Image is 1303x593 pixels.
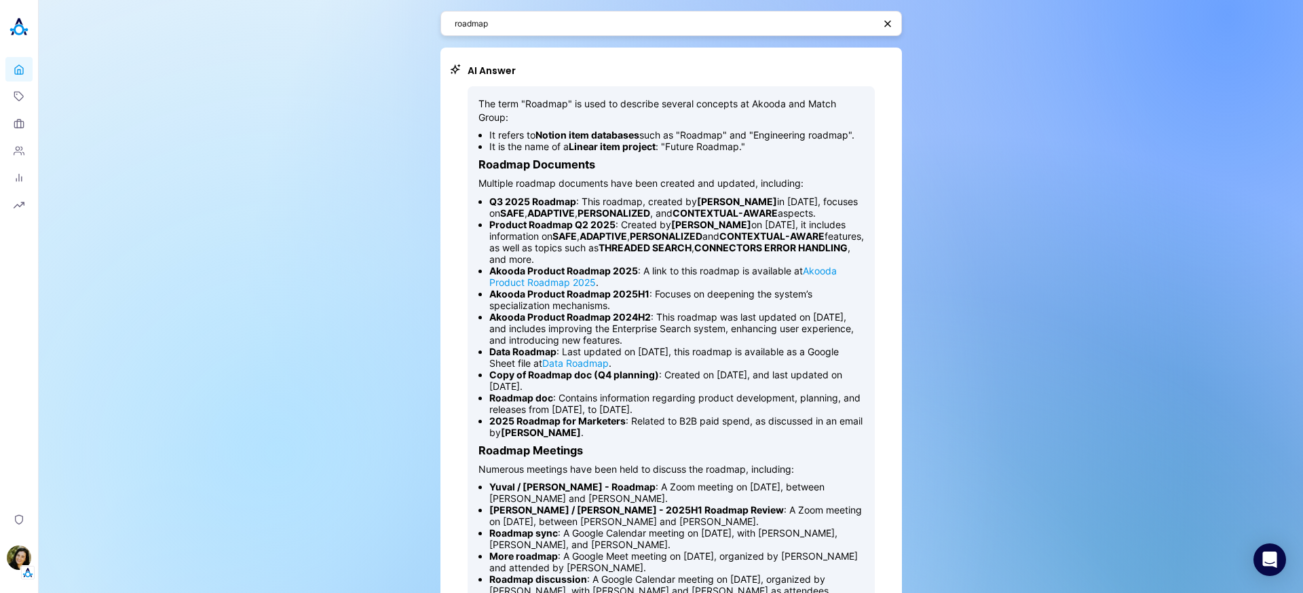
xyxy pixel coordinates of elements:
li: : Contains information regarding product development, planning, and releases from [DATE], to [DATE]. [489,392,864,415]
strong: Copy of Roadmap doc (Q4 planning) [489,369,659,380]
strong: ADAPTIVE [580,230,627,242]
li: : A Google Calendar meeting on [DATE], with [PERSON_NAME], [PERSON_NAME], and [PERSON_NAME]. [489,527,864,550]
p: Numerous meetings have been held to discuss the roadmap, including: [478,463,864,476]
li: : This roadmap, created by in [DATE], focuses on , , , and aspects. [489,196,864,219]
strong: SAFE [500,207,525,219]
h3: Roadmap Documents [478,158,864,171]
strong: Q3 2025 Roadmap [489,196,576,207]
p: Multiple roadmap documents have been created and updated, including: [478,177,864,190]
img: Ilana Djemal [7,545,31,570]
li: : A link to this roadmap is available at . [489,265,864,288]
li: : A Zoom meeting on [DATE], between [PERSON_NAME] and [PERSON_NAME]. [489,504,864,527]
li: : Related to B2B paid spend, as discussed in an email by . [489,415,864,438]
strong: Yuval / [PERSON_NAME] - Roadmap [489,481,656,492]
strong: Akooda Product Roadmap 2025 [489,265,638,276]
strong: Roadmap discussion [489,573,587,585]
li: : This roadmap was last updated on [DATE], and includes improving the Enterprise Search system, e... [489,311,864,346]
strong: SAFE [552,230,577,242]
li: It is the name of a : "Future Roadmap." [489,141,864,152]
strong: [PERSON_NAME] [697,196,777,207]
h3: Roadmap Meetings [478,444,864,457]
strong: Notion item databases [535,129,639,141]
strong: CONTEXTUAL-AWARE [673,207,778,219]
div: Open Intercom Messenger [1253,543,1286,576]
strong: Akooda Product Roadmap 2024H2 [489,311,651,323]
strong: Roadmap sync [489,527,558,539]
a: Data Roadmap [542,357,609,369]
strong: Akooda Product Roadmap 2025H1 [489,288,649,300]
strong: [PERSON_NAME] [501,427,581,438]
li: : Focuses on deepening the system’s specialization mechanisms. [489,288,864,311]
strong: 2025 Roadmap for Marketers [489,415,626,427]
li: : A Google Meet meeting on [DATE], organized by [PERSON_NAME] and attended by [PERSON_NAME]. [489,550,864,573]
strong: CONNECTORS ERROR HANDLING [694,242,848,253]
li: : A Zoom meeting on [DATE], between [PERSON_NAME] and [PERSON_NAME]. [489,481,864,504]
strong: CONTEXTUAL-AWARE [719,230,825,242]
img: Akooda Logo [5,14,33,41]
strong: Product Roadmap Q2 2025 [489,219,616,230]
strong: Roadmap doc [489,392,553,403]
li: : Created by on [DATE], it includes information on , , and features, as well as topics such as , ... [489,219,864,265]
strong: Linear item project [569,141,656,152]
strong: PERSONALIZED [578,207,650,219]
textarea: roadmap [455,17,874,30]
a: Akooda Product Roadmap 2025 [489,265,837,288]
h2: AI Answer [468,64,875,78]
strong: THREADED SEARCH [599,242,692,253]
strong: More roadmap [489,550,558,562]
strong: Data Roadmap [489,346,556,357]
li: : Created on [DATE], and last updated on [DATE]. [489,369,864,392]
li: It refers to such as "Roadmap" and "Engineering roadmap". [489,129,864,141]
p: The term "Roadmap" is used to describe several concepts at Akooda and Match Group: [478,97,864,124]
li: : Last updated on [DATE], this roadmap is available as a Google Sheet file at . [489,346,864,369]
button: Ilana DjemalTenant Logo [5,540,33,579]
strong: ADAPTIVE [527,207,575,219]
strong: PERSONALIZED [630,230,702,242]
strong: [PERSON_NAME] [671,219,751,230]
img: Tenant Logo [21,566,35,579]
strong: [PERSON_NAME] / [PERSON_NAME] - 2025H1 Roadmap Review [489,504,784,516]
